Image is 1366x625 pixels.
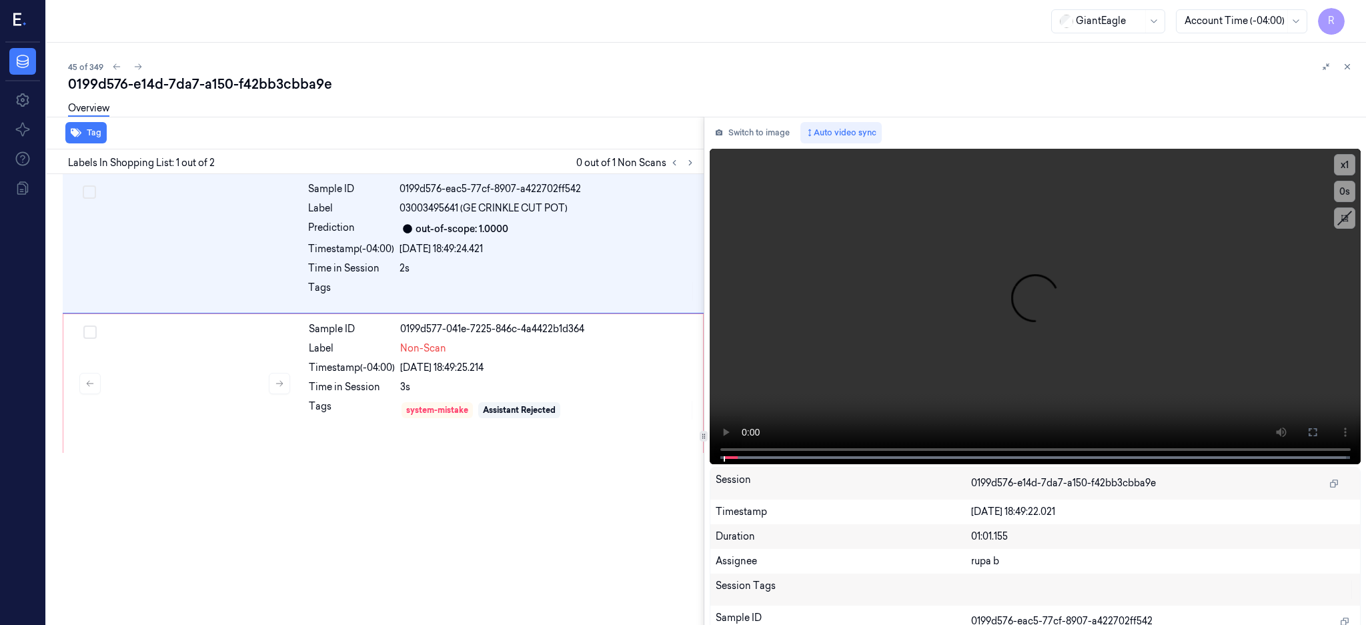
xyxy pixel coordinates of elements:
div: Tags [308,281,394,302]
div: Sample ID [308,182,394,196]
span: 0 out of 1 Non Scans [576,155,698,171]
span: Non-Scan [400,342,446,356]
div: Tags [309,400,395,421]
div: system-mistake [406,404,468,416]
div: 0199d577-041e-7225-846c-4a4422b1d364 [400,322,695,336]
div: 3s [400,380,695,394]
div: 0199d576-e14d-7da7-a150-f42bb3cbba9e [68,75,1355,93]
div: Assistant Rejected [483,404,556,416]
div: Sample ID [309,322,395,336]
button: Select row [83,185,96,199]
div: 0199d576-eac5-77cf-8907-a422702ff542 [400,182,696,196]
div: [DATE] 18:49:24.421 [400,242,696,256]
div: 01:01.155 [971,530,1355,544]
div: Session Tags [716,579,971,600]
span: 45 of 349 [68,61,103,73]
div: [DATE] 18:49:22.021 [971,505,1355,519]
div: Timestamp (-04:00) [309,361,395,375]
button: 0s [1334,181,1355,202]
div: Timestamp [716,505,971,519]
button: R [1318,8,1345,35]
div: rupa b [971,554,1355,568]
div: 2s [400,261,696,275]
span: 03003495641 (GE CRINKLE CUT POT) [400,201,568,215]
div: Label [309,342,395,356]
button: Switch to image [710,122,795,143]
span: Labels In Shopping List: 1 out of 2 [68,156,215,170]
button: Select row [83,326,97,339]
div: Time in Session [309,380,395,394]
div: out-of-scope: 1.0000 [416,222,508,236]
div: Duration [716,530,971,544]
div: Time in Session [308,261,394,275]
div: Prediction [308,221,394,237]
button: Tag [65,122,107,143]
div: Label [308,201,394,215]
div: Timestamp (-04:00) [308,242,394,256]
button: x1 [1334,154,1355,175]
span: 0199d576-e14d-7da7-a150-f42bb3cbba9e [971,476,1156,490]
div: Assignee [716,554,971,568]
a: Overview [68,101,109,117]
div: Session [716,473,971,494]
button: Auto video sync [800,122,882,143]
div: [DATE] 18:49:25.214 [400,361,695,375]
